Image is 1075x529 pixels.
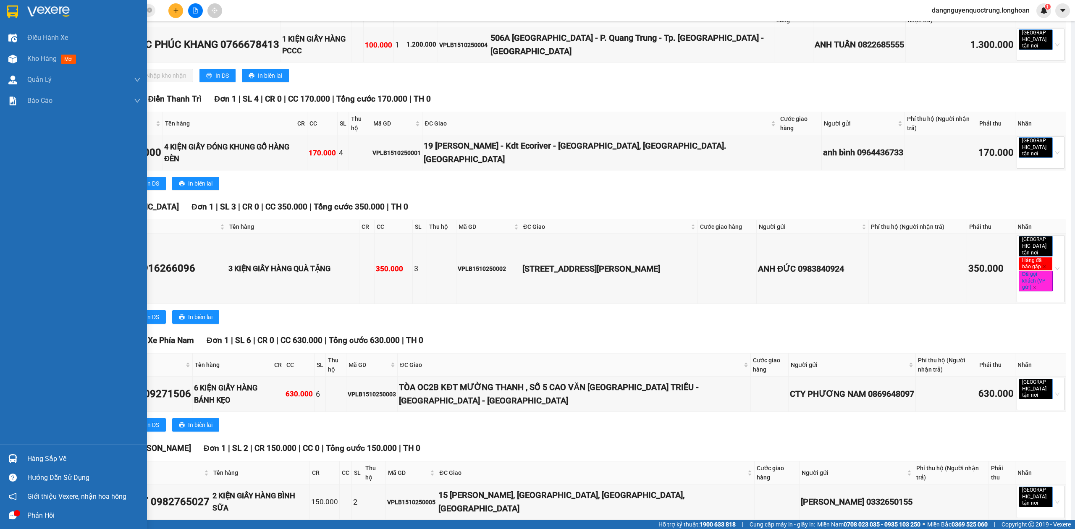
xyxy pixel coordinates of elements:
[1042,264,1046,269] span: close
[27,74,52,85] span: Quản Lý
[212,8,218,13] span: aim
[258,71,282,80] span: In biên lai
[329,335,400,345] span: Tổng cước 630.000
[310,461,340,484] th: CR
[387,202,389,212] span: |
[163,112,295,135] th: Tên hàng
[1017,360,1064,369] div: Nhãn
[314,202,385,212] span: Tổng cước 350.000
[295,112,307,135] th: CR
[1059,7,1067,14] span: caret-down
[27,453,141,465] div: Hàng sắp về
[790,388,914,401] div: CTY PHƯƠNG NAM 0869648097
[1019,379,1053,399] span: [GEOGRAPHIC_DATA] tận nơi
[791,360,907,369] span: Người gửi
[977,112,1015,135] th: Phải thu
[952,521,988,528] strong: 0369 525 060
[978,146,1014,160] div: 170.000
[658,520,736,529] span: Hỗ trợ kỹ thuật:
[1039,393,1044,398] span: close
[257,335,274,345] span: CR 0
[823,146,903,159] div: anh bình 0964436733
[303,443,320,453] span: CC 0
[927,520,988,529] span: Miền Bắc
[438,489,753,515] div: 15 [PERSON_NAME], [GEOGRAPHIC_DATA], [GEOGRAPHIC_DATA], [GEOGRAPHIC_DATA]
[700,521,736,528] strong: 1900 633 818
[1019,29,1053,50] span: [GEOGRAPHIC_DATA] tận nơi
[458,264,519,273] div: VPLB1510250002
[967,220,1015,234] th: Phải thu
[254,443,296,453] span: CR 150.000
[326,443,397,453] span: Tổng cước 150.000
[261,202,263,212] span: |
[1017,119,1064,128] div: Nhãn
[81,222,218,231] span: Người nhận
[925,5,1036,16] span: dangnguyenquoctrung.longhoan
[194,382,270,406] div: 6 KIỆN GIẤY HÀNG BÁNH KẸO
[309,147,336,159] div: 170.000
[322,443,324,453] span: |
[265,202,307,212] span: CC 350.000
[130,69,193,82] button: downloadNhập kho nhận
[1046,4,1049,10] span: 1
[1019,271,1053,291] span: Đã gọi khách (VP gửi)
[276,335,278,345] span: |
[249,73,254,79] span: printer
[388,468,428,477] span: Mã GD
[759,222,860,231] span: Người gửi
[373,119,414,128] span: Mã GD
[253,335,255,345] span: |
[989,461,1015,484] th: Phải thu
[755,461,800,484] th: Cước giao hàng
[130,310,166,324] button: printerIn DS
[1039,501,1044,505] span: close
[413,220,427,234] th: SL
[750,520,815,529] span: Cung cấp máy in - giấy in:
[403,443,420,453] span: TH 0
[1017,468,1064,477] div: Nhãn
[869,220,967,234] th: Phí thu hộ (Người nhận trả)
[751,354,789,377] th: Cước giao hàng
[523,222,690,231] span: ĐC Giao
[239,94,241,104] span: |
[923,523,925,526] span: ⚪️
[235,335,251,345] span: SL 6
[27,32,68,43] span: Điều hành xe
[172,177,219,190] button: printerIn biên lai
[916,354,977,377] th: Phí thu hộ (Người nhận trả)
[172,418,219,432] button: printerIn biên lai
[1055,3,1070,18] button: caret-down
[179,181,185,187] span: printer
[399,381,749,407] div: TÒA OC2B KĐT MƯỜNG THANH , SỐ 5 CAO VĂN [GEOGRAPHIC_DATA] TRIỀU - [GEOGRAPHIC_DATA] - [GEOGRAPHIC...
[802,468,905,477] span: Người gửi
[9,474,17,482] span: question-circle
[9,492,17,500] span: notification
[399,443,401,453] span: |
[968,262,1014,276] div: 350.000
[8,55,17,63] img: warehouse-icon
[402,335,404,345] span: |
[387,498,435,507] div: VPLB1510250005
[191,202,214,212] span: Đơn 1
[353,496,362,508] div: 2
[243,94,259,104] span: SL 4
[130,177,166,190] button: printerIn DS
[406,335,423,345] span: TH 0
[173,8,179,13] span: plus
[905,112,977,135] th: Phí thu hộ (Người nhận trả)
[206,73,212,79] span: printer
[824,119,896,128] span: Người gửi
[332,94,334,104] span: |
[459,222,512,231] span: Mã GD
[391,202,408,212] span: TH 0
[242,202,259,212] span: CR 0
[179,422,185,429] span: printer
[179,314,185,321] span: printer
[288,94,330,104] span: CC 170.000
[1040,7,1048,14] img: icon-new-feature
[228,263,358,275] div: 3 KIỆN GIẤY HÀNG QUÀ TẶNG
[1017,222,1064,231] div: Nhãn
[352,461,363,484] th: SL
[406,40,436,50] div: 1.200.000
[228,443,230,453] span: |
